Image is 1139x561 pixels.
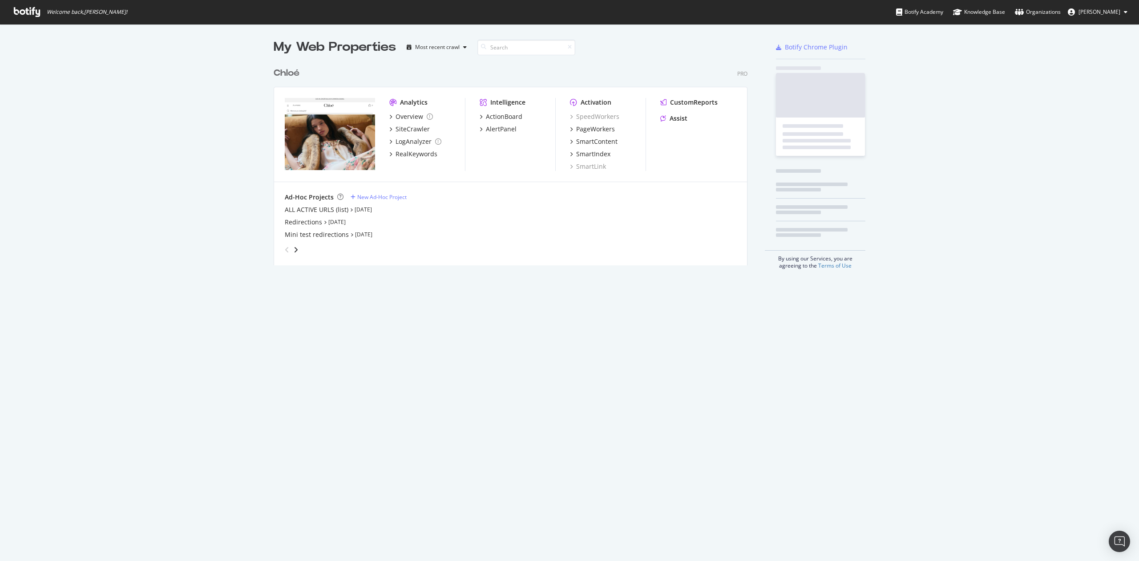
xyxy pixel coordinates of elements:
[396,137,432,146] div: LogAnalyzer
[660,98,718,107] a: CustomReports
[396,125,430,134] div: SiteCrawler
[480,112,522,121] a: ActionBoard
[281,243,293,257] div: angle-left
[570,150,610,159] a: SmartIndex
[570,112,619,121] a: SpeedWorkers
[403,40,470,54] button: Most recent crawl
[274,56,755,265] div: grid
[47,8,127,16] span: Welcome back, [PERSON_NAME] !
[389,112,433,121] a: Overview
[660,114,687,123] a: Assist
[570,137,618,146] a: SmartContent
[328,218,346,226] a: [DATE]
[389,150,437,159] a: RealKeywords
[953,8,1005,16] div: Knowledge Base
[486,125,517,134] div: AlertPanel
[477,40,575,55] input: Search
[576,150,610,159] div: SmartIndex
[486,112,522,121] div: ActionBoard
[389,125,430,134] a: SiteCrawler
[737,70,747,77] div: Pro
[896,8,943,16] div: Botify Academy
[351,193,407,201] a: New Ad-Hoc Project
[1015,8,1061,16] div: Organizations
[285,205,348,214] a: ALL ACTIVE URLS (list)
[274,67,299,80] div: Chloé
[274,38,396,56] div: My Web Properties
[415,45,460,50] div: Most recent crawl
[1078,8,1120,16] span: Noemie De Rivoire
[400,98,428,107] div: Analytics
[293,245,299,254] div: angle-right
[389,137,441,146] a: LogAnalyzer
[785,43,848,52] div: Botify Chrome Plugin
[581,98,611,107] div: Activation
[670,98,718,107] div: CustomReports
[570,125,615,134] a: PageWorkers
[355,206,372,213] a: [DATE]
[818,262,852,269] a: Terms of Use
[490,98,525,107] div: Intelligence
[765,250,865,269] div: By using our Services, you are agreeing to the
[396,150,437,159] div: RealKeywords
[285,193,334,202] div: Ad-Hoc Projects
[396,112,423,121] div: Overview
[1061,5,1135,19] button: [PERSON_NAME]
[480,125,517,134] a: AlertPanel
[570,162,606,171] a: SmartLink
[1109,531,1130,552] div: Open Intercom Messenger
[285,218,322,227] a: Redirections
[670,114,687,123] div: Assist
[285,230,349,239] a: Mini test redirections
[274,67,303,80] a: Chloé
[576,137,618,146] div: SmartContent
[776,43,848,52] a: Botify Chrome Plugin
[576,125,615,134] div: PageWorkers
[355,231,372,238] a: [DATE]
[357,193,407,201] div: New Ad-Hoc Project
[285,98,375,170] img: www.chloe.com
